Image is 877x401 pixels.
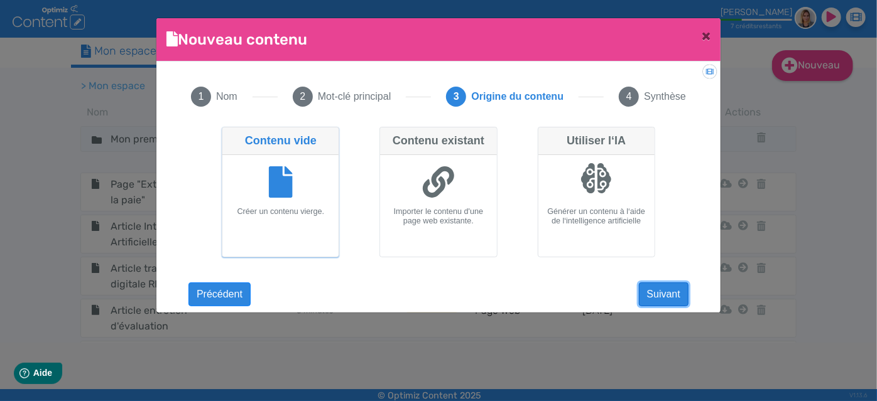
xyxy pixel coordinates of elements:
button: 4Synthèse [604,72,701,122]
span: Mot-clé principal [318,89,391,104]
span: Nom [216,89,237,104]
span: 2 [293,87,313,107]
button: 3Origine du contenu [431,72,579,122]
button: Close [692,18,721,53]
span: Origine du contenu [471,89,564,104]
h6: Créer un contenu vierge. [227,207,334,217]
span: Synthèse [644,89,686,104]
span: 3 [446,87,466,107]
div: Utiliser l‘IA [538,127,655,155]
h6: Importer le contenu d'une page web existante. [385,207,491,226]
span: × [702,27,711,45]
div: Contenu existant [380,127,496,155]
button: 2Mot-clé principal [278,72,406,122]
span: 1 [191,87,211,107]
span: 4 [619,87,639,107]
button: 1Nom [176,72,253,122]
button: Suivant [639,282,689,306]
h6: Générer un contenu à l‘aide de l‘intelligence artificielle [543,207,650,226]
button: Précédent [188,282,251,306]
h4: Nouveau contenu [166,28,307,51]
div: Contenu vide [222,127,339,155]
